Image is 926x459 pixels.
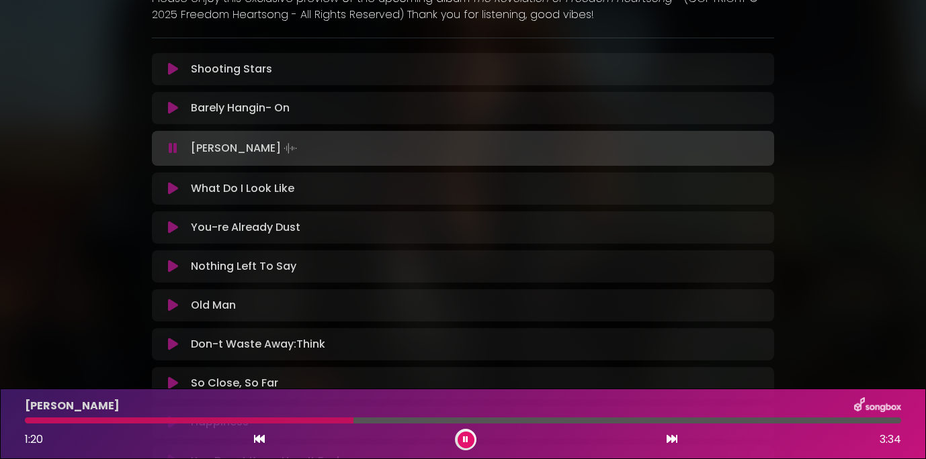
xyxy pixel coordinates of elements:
[191,297,236,313] p: Old Man
[191,181,294,197] p: What Do I Look Like
[191,219,300,236] p: You-re Already Dust
[191,258,296,274] p: Nothing Left To Say
[191,375,278,391] p: So Close, So Far
[25,398,120,414] p: [PERSON_NAME]
[191,139,300,158] p: [PERSON_NAME]
[25,431,43,447] span: 1:20
[191,61,272,77] p: Shooting Stars
[854,397,901,415] img: songbox-logo-white.png
[191,100,290,116] p: Barely Hangin- On
[281,139,300,158] img: waveform4.gif
[191,336,325,352] p: Don-t Waste Away:Think
[880,431,901,448] span: 3:34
